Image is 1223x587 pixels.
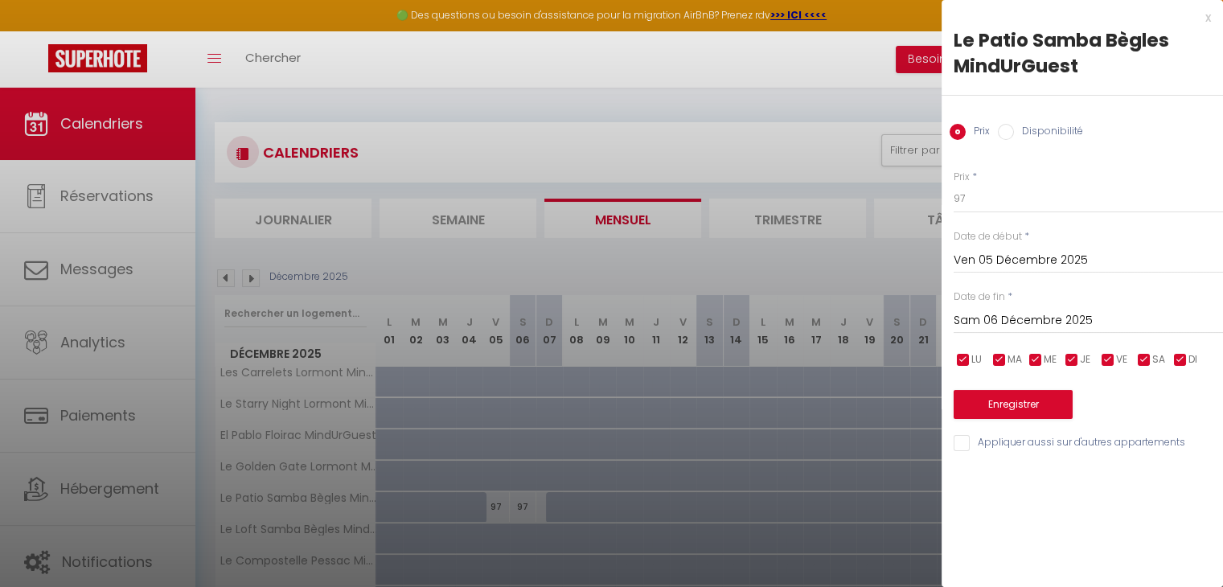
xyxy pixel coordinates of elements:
span: JE [1080,352,1090,367]
label: Prix [954,170,970,185]
label: Date de fin [954,289,1005,305]
label: Prix [966,124,990,142]
div: x [942,8,1211,27]
span: ME [1044,352,1057,367]
span: LU [971,352,982,367]
button: Enregistrer [954,390,1073,419]
span: MA [1008,352,1022,367]
label: Disponibilité [1014,124,1083,142]
span: DI [1188,352,1197,367]
label: Date de début [954,229,1022,244]
span: VE [1116,352,1127,367]
span: SA [1152,352,1165,367]
div: Le Patio Samba Bègles MindUrGuest [954,27,1211,79]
